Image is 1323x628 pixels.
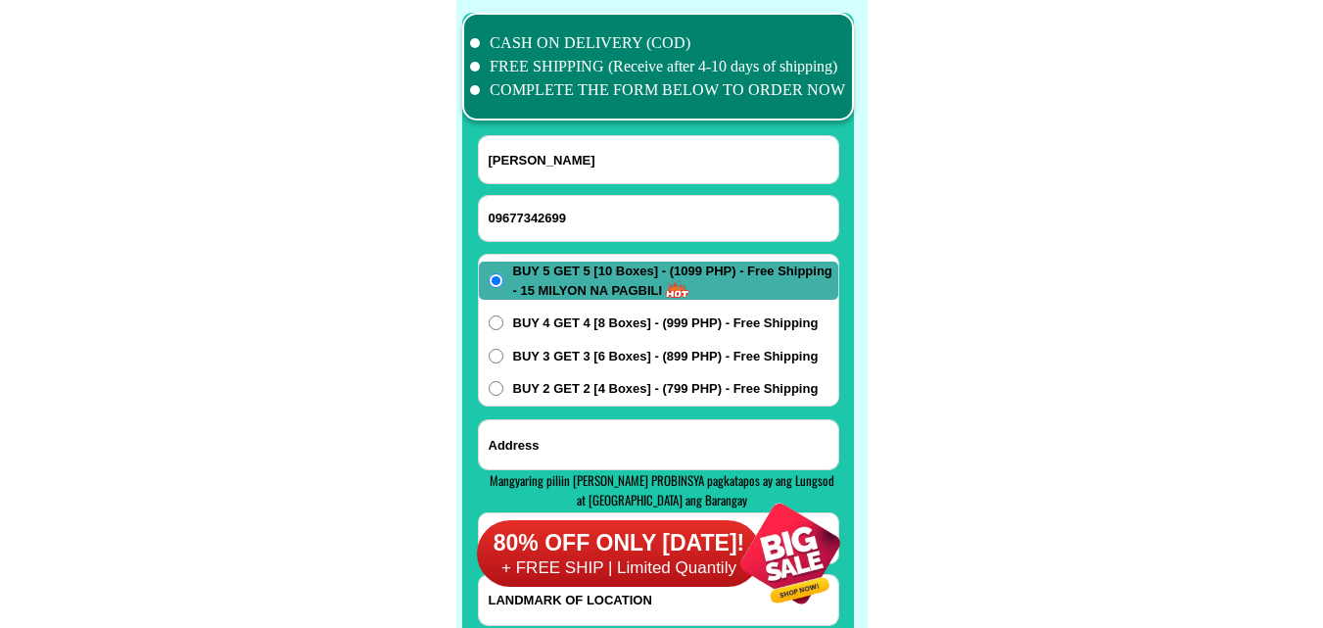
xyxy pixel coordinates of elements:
[490,470,834,509] span: Mangyaring piliin [PERSON_NAME] PROBINSYA pagkatapos ay ang Lungsod at [GEOGRAPHIC_DATA] ang Bara...
[489,273,503,288] input: BUY 5 GET 5 [10 Boxes] - (1099 PHP) - Free Shipping - 15 MILYON NA PAGBILI
[489,315,503,330] input: BUY 4 GET 4 [8 Boxes] - (999 PHP) - Free Shipping
[513,262,838,300] span: BUY 5 GET 5 [10 Boxes] - (1099 PHP) - Free Shipping - 15 MILYON NA PAGBILI
[470,31,846,55] li: CASH ON DELIVERY (COD)
[476,528,761,557] h6: 80% OFF ONLY [DATE]!
[479,420,838,469] input: Input address
[470,78,846,102] li: COMPLETE THE FORM BELOW TO ORDER NOW
[513,347,819,366] span: BUY 3 GET 3 [6 Boxes] - (899 PHP) - Free Shipping
[489,349,503,363] input: BUY 3 GET 3 [6 Boxes] - (899 PHP) - Free Shipping
[470,55,846,78] li: FREE SHIPPING (Receive after 4-10 days of shipping)
[513,314,819,333] span: BUY 4 GET 4 [8 Boxes] - (999 PHP) - Free Shipping
[476,557,761,579] h6: + FREE SHIP | Limited Quantily
[513,379,819,399] span: BUY 2 GET 2 [4 Boxes] - (799 PHP) - Free Shipping
[479,136,838,183] input: Input full_name
[489,381,503,396] input: BUY 2 GET 2 [4 Boxes] - (799 PHP) - Free Shipping
[479,196,838,241] input: Input phone_number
